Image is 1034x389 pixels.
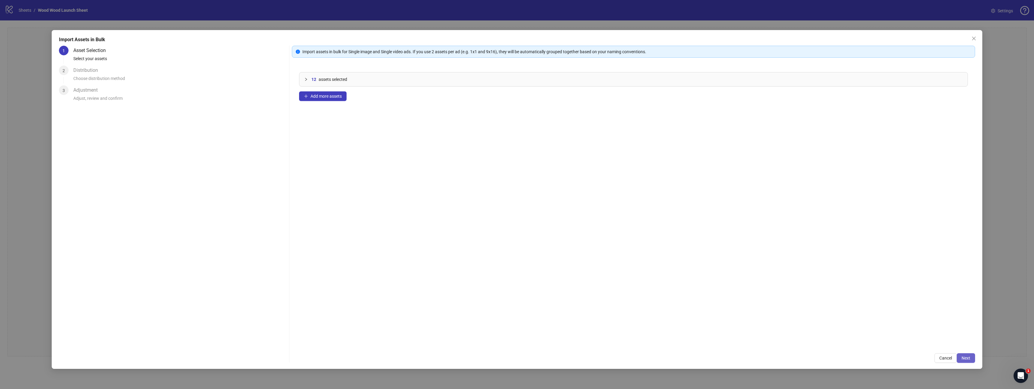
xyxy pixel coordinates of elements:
span: collapsed [304,78,308,81]
span: 1 [1026,369,1031,373]
span: Add more assets [311,94,342,99]
div: Asset Selection [73,46,111,55]
span: 1 [63,48,65,53]
button: Cancel [935,353,957,363]
div: 12assets selected [299,72,968,86]
iframe: Intercom live chat [1014,369,1028,383]
button: Close [969,34,979,43]
div: Import Assets in Bulk [59,36,975,43]
div: Import assets in bulk for Single image and Single video ads. If you use 2 assets per ad (e.g. 1x1... [302,48,971,55]
span: 12 [311,76,316,83]
span: 2 [63,68,65,73]
span: assets selected [319,76,347,83]
span: info-circle [296,50,300,54]
button: Next [957,353,975,363]
div: Adjustment [73,85,102,95]
span: plus [304,94,308,98]
span: close [971,36,976,41]
div: Select your assets [73,55,287,66]
button: Add more assets [299,91,347,101]
span: Cancel [939,356,952,360]
div: Adjust, review and confirm [73,95,287,105]
span: Next [962,356,970,360]
div: Distribution [73,66,103,75]
div: Choose distribution method [73,75,287,85]
span: 3 [63,88,65,93]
